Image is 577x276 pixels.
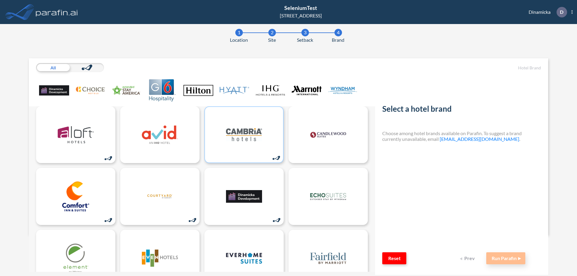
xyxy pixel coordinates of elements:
div: Dinamicka [520,7,572,17]
div: [STREET_ADDRESS] [280,12,322,19]
img: .Dev Family [39,79,69,102]
div: 3 [301,29,309,36]
img: logo [310,181,346,211]
button: Run Parafin [486,252,525,264]
img: Marriott [292,79,322,102]
h2: Select a hotel brand [382,104,541,116]
span: Location [230,36,248,44]
button: Prev [456,252,480,264]
img: logo [35,6,79,18]
button: Reset [382,252,406,264]
div: All [36,63,70,72]
span: Brand [332,36,344,44]
img: logo [142,120,178,150]
img: logo [58,181,94,211]
div: 1 [235,29,243,36]
img: G6 Hospitality [147,79,177,102]
img: logo [142,243,178,273]
img: logo [142,181,178,211]
img: logo [226,120,262,150]
img: logo [58,243,94,273]
img: logo [226,243,262,273]
span: Setback [297,36,313,44]
img: IHG [255,79,285,102]
img: Wyndham [328,79,358,102]
img: Extended Stay America [111,79,141,102]
div: 2 [268,29,276,36]
img: logo [226,181,262,211]
img: logo [310,120,346,150]
span: Site [268,36,276,44]
p: D [560,9,563,15]
img: Hyatt [219,79,249,102]
h4: Choose among hotel brands available on Parafin. To suggest a brand currently unavailable, email . [382,130,541,142]
img: Hilton [183,79,213,102]
img: logo [58,120,94,150]
img: Choice [75,79,105,102]
h5: Hotel Brand [382,65,541,71]
div: 4 [334,29,342,36]
span: SeleniumTest [284,5,317,11]
a: [EMAIL_ADDRESS][DOMAIN_NAME] [440,136,519,142]
img: logo [310,243,346,273]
